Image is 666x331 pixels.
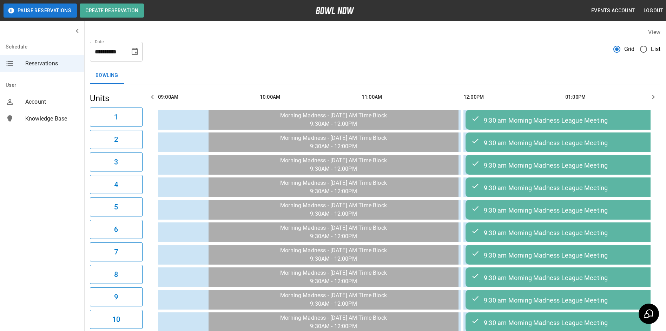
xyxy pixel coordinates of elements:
button: 7 [90,242,143,261]
h6: 1 [114,111,118,123]
button: 6 [90,220,143,239]
button: 3 [90,152,143,171]
button: 5 [90,197,143,216]
th: 10:00AM [260,87,359,107]
button: Events Account [588,4,638,17]
button: 9 [90,287,143,306]
span: Knowledge Base [25,115,79,123]
h6: 2 [114,134,118,145]
h6: 5 [114,201,118,213]
h6: 3 [114,156,118,168]
button: 1 [90,108,143,126]
th: 12:00PM [463,87,562,107]
button: 8 [90,265,143,284]
span: Grid [624,45,635,53]
th: 09:00AM [158,87,257,107]
label: View [648,29,660,35]
button: Create Reservation [80,4,144,18]
button: 2 [90,130,143,149]
h6: 10 [112,314,120,325]
button: 10 [90,310,143,329]
button: Choose date, selected date is Sep 12, 2025 [128,45,142,59]
h5: Units [90,93,143,104]
button: 4 [90,175,143,194]
span: Reservations [25,59,79,68]
h6: 7 [114,246,118,258]
th: 11:00AM [362,87,461,107]
h6: 4 [114,179,118,190]
h6: 6 [114,224,118,235]
span: Account [25,98,79,106]
span: List [651,45,660,53]
img: logo [316,7,354,14]
h6: 9 [114,291,118,303]
button: Pause Reservations [4,4,77,18]
button: Logout [641,4,666,17]
button: Bowling [90,67,124,84]
div: inventory tabs [90,67,660,84]
h6: 8 [114,269,118,280]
